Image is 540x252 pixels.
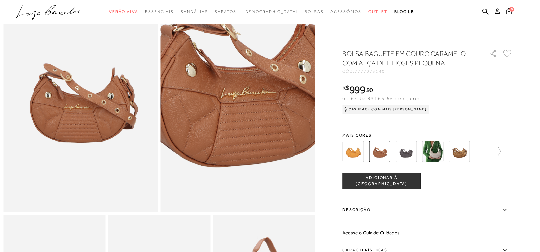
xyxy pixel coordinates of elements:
h1: BOLSA BAGUETE EM COURO CARAMELO COM ALÇA DE ILHOSES PEQUENA [342,49,470,68]
span: 7777073140 [355,69,385,74]
span: 90 [367,86,373,93]
span: Verão Viva [109,9,138,14]
a: noSubCategoriesText [243,5,298,18]
img: BOLSA BAGUETE EM COURO AMARELO AÇAFRÃO COM ALÇA DE ILHOSES PEQUENA [342,141,364,162]
img: BOLSA BAGUETE EM COURO ESTONADO CINZA GRAFITE COM ALÇA DE ILHOSES PEQUENA [396,141,417,162]
a: noSubCategoriesText [109,5,138,18]
button: ADICIONAR À [GEOGRAPHIC_DATA] [342,173,421,189]
span: Mais cores [342,133,513,137]
span: 0 [509,7,514,12]
a: noSubCategoriesText [215,5,236,18]
div: CÓD: [342,69,479,73]
span: Sandálias [181,9,208,14]
a: noSubCategoriesText [145,5,174,18]
label: Descrição [342,200,513,220]
span: ou 6x de R$166,65 sem juros [342,95,421,101]
a: noSubCategoriesText [305,5,324,18]
a: noSubCategoriesText [330,5,361,18]
a: noSubCategoriesText [181,5,208,18]
div: Cashback com Mais [PERSON_NAME] [342,105,429,114]
span: Essenciais [145,9,174,14]
span: Acessórios [330,9,361,14]
i: , [365,87,373,93]
img: BOLSA BAGUETE EM COURO OFF WHITE COM ALÇA DE ILHOSES PEQUENA [422,141,443,162]
span: Sapatos [215,9,236,14]
a: noSubCategoriesText [368,5,387,18]
span: ADICIONAR À [GEOGRAPHIC_DATA] [343,175,420,187]
span: 999 [349,84,365,96]
img: BOLSA BAGUETE EM COURO CARAMELO COM ALÇA DE ILHOSES PEQUENA [369,141,390,162]
span: Bolsas [305,9,324,14]
button: 0 [504,8,514,17]
span: BLOG LB [394,9,414,14]
a: BLOG LB [394,5,414,18]
i: R$ [342,85,349,91]
span: [DEMOGRAPHIC_DATA] [243,9,298,14]
a: Acesse o Guia de Cuidados [342,230,400,235]
span: Outlet [368,9,387,14]
img: BOLSA BAGUETE EM COURO OURO VELHO COM ALÇA DE ILHOSES PEQUENA [449,141,470,162]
